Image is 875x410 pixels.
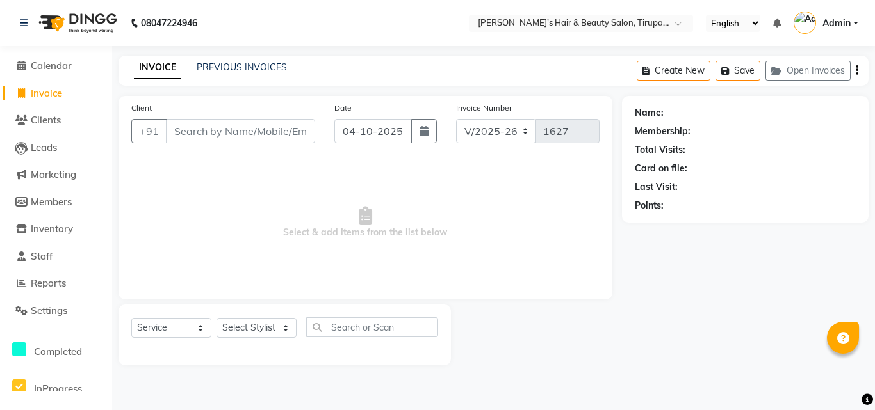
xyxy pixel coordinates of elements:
[635,125,691,138] div: Membership:
[131,119,167,143] button: +91
[31,277,66,289] span: Reports
[716,61,760,81] button: Save
[197,61,287,73] a: PREVIOUS INVOICES
[765,61,851,81] button: Open Invoices
[31,196,72,208] span: Members
[3,276,109,291] a: Reports
[131,159,600,287] span: Select & add items from the list below
[166,119,315,143] input: Search by Name/Mobile/Email/Code
[33,5,120,41] img: logo
[3,304,109,319] a: Settings
[31,141,57,154] span: Leads
[31,304,67,317] span: Settings
[31,114,61,126] span: Clients
[31,59,72,72] span: Calendar
[3,113,109,128] a: Clients
[3,249,109,264] a: Staff
[3,168,109,182] a: Marketing
[635,199,664,212] div: Points:
[635,162,687,175] div: Card on file:
[3,59,109,74] a: Calendar
[3,86,109,101] a: Invoice
[134,56,181,79] a: INVOICE
[822,17,851,30] span: Admin
[821,359,862,397] iframe: chat widget
[635,180,678,194] div: Last Visit:
[794,12,816,34] img: Admin
[34,382,82,395] span: InProgress
[141,5,197,41] b: 08047224946
[635,106,664,120] div: Name:
[3,195,109,210] a: Members
[3,222,109,237] a: Inventory
[31,250,53,262] span: Staff
[31,223,73,235] span: Inventory
[3,141,109,155] a: Leads
[635,143,685,157] div: Total Visits:
[637,61,710,81] button: Create New
[31,168,76,180] span: Marketing
[34,345,82,358] span: Completed
[31,87,62,99] span: Invoice
[306,317,438,337] input: Search or Scan
[131,102,152,114] label: Client
[456,102,512,114] label: Invoice Number
[334,102,352,114] label: Date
